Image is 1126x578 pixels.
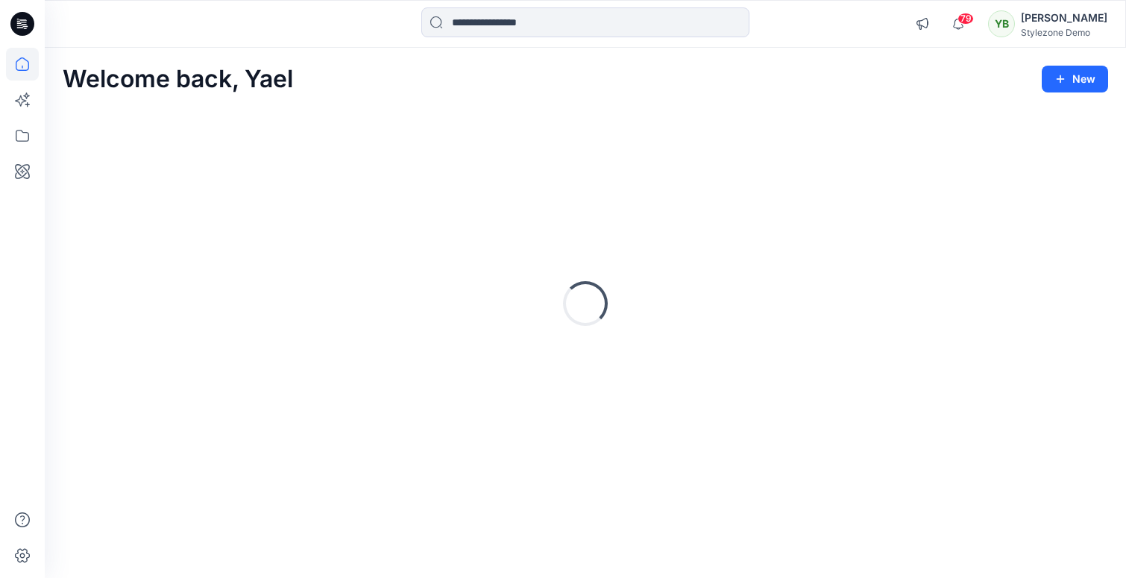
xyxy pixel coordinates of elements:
[988,10,1015,37] div: YB
[1021,9,1107,27] div: [PERSON_NAME]
[63,66,293,93] h2: Welcome back, Yael
[1042,66,1108,92] button: New
[1021,27,1107,38] div: Stylezone Demo
[957,13,974,25] span: 79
